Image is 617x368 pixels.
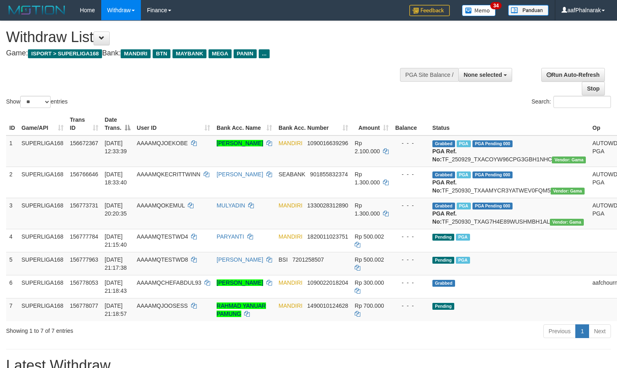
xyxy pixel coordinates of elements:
[137,256,188,263] span: AAAAMQTESTWD8
[18,167,67,198] td: SUPERLIGA168
[395,233,426,241] div: - - -
[355,279,384,286] span: Rp 300.000
[18,198,67,229] td: SUPERLIGA168
[432,280,455,287] span: Grabbed
[105,302,127,317] span: [DATE] 21:18:57
[307,233,348,240] span: Copy 1820011023751 to clipboard
[105,233,127,248] span: [DATE] 21:15:40
[6,324,251,335] div: Showing 1 to 7 of 7 entries
[6,298,18,321] td: 7
[541,68,605,82] a: Run Auto-Refresh
[279,302,302,309] span: MANDIRI
[6,275,18,298] td: 6
[456,257,470,264] span: Marked by aafmalik
[432,148,457,163] b: PGA Ref. No:
[217,279,263,286] a: [PERSON_NAME]
[6,135,18,167] td: 1
[472,140,513,147] span: PGA Pending
[137,233,188,240] span: AAAAMQTESTWD4
[153,49,170,58] span: BTN
[279,279,302,286] span: MANDIRI
[395,170,426,178] div: - - -
[279,140,302,146] span: MANDIRI
[508,5,549,16] img: panduan.png
[351,112,392,135] th: Amount: activate to sort column ascending
[234,49,257,58] span: PANIN
[279,202,302,209] span: MANDIRI
[18,252,67,275] td: SUPERLIGA168
[355,256,384,263] span: Rp 500.002
[6,252,18,275] td: 5
[121,49,151,58] span: MANDIRI
[292,256,324,263] span: Copy 7201258507 to clipboard
[6,198,18,229] td: 3
[400,68,458,82] div: PGA Site Balance /
[432,234,454,241] span: Pending
[105,171,127,186] span: [DATE] 18:33:40
[259,49,270,58] span: ...
[395,302,426,310] div: - - -
[432,203,455,209] span: Grabbed
[6,112,18,135] th: ID
[392,112,429,135] th: Balance
[589,324,611,338] a: Next
[70,140,98,146] span: 156672367
[429,167,589,198] td: TF_250930_TXAAMYCR3YATWEV0FQM5
[310,171,348,178] span: Copy 901855832374 to clipboard
[457,203,471,209] span: Marked by aafsengchandara
[105,256,127,271] span: [DATE] 21:17:38
[432,140,455,147] span: Grabbed
[575,324,589,338] a: 1
[355,140,380,154] span: Rp 2.100.000
[105,140,127,154] span: [DATE] 12:33:39
[105,279,127,294] span: [DATE] 21:18:43
[462,5,496,16] img: Button%20Memo.svg
[582,82,605,95] a: Stop
[432,171,455,178] span: Grabbed
[432,210,457,225] b: PGA Ref. No:
[553,96,611,108] input: Search:
[209,49,232,58] span: MEGA
[395,256,426,264] div: - - -
[217,171,263,178] a: [PERSON_NAME]
[552,157,586,163] span: Vendor URL: https://trx31.1velocity.biz
[67,112,102,135] th: Trans ID: activate to sort column ascending
[137,279,202,286] span: AAAAMQCHEFABDUL93
[432,179,457,194] b: PGA Ref. No:
[543,324,576,338] a: Previous
[6,4,68,16] img: MOTION_logo.png
[70,233,98,240] span: 156777784
[217,202,245,209] a: MULYADIN
[28,49,102,58] span: ISPORT > SUPERLIGA168
[70,171,98,178] span: 156766646
[429,112,589,135] th: Status
[490,2,501,9] span: 34
[395,139,426,147] div: - - -
[464,72,502,78] span: None selected
[6,167,18,198] td: 2
[432,257,454,264] span: Pending
[456,234,470,241] span: Marked by aafmalik
[217,256,263,263] a: [PERSON_NAME]
[217,302,266,317] a: RAHMAD YANUAR PAMUNG
[137,202,185,209] span: AAAAMQOKEMUL
[429,135,589,167] td: TF_250929_TXACOYW96CPG3GBH1NHC
[472,171,513,178] span: PGA Pending
[18,275,67,298] td: SUPERLIGA168
[6,229,18,252] td: 4
[18,298,67,321] td: SUPERLIGA168
[307,140,348,146] span: Copy 1090016639296 to clipboard
[457,171,471,178] span: Marked by aafheankoy
[105,202,127,217] span: [DATE] 20:20:35
[551,188,585,195] span: Vendor URL: https://trx31.1velocity.biz
[472,203,513,209] span: PGA Pending
[217,140,263,146] a: [PERSON_NAME]
[355,233,384,240] span: Rp 500.002
[102,112,134,135] th: Date Trans.: activate to sort column descending
[355,302,384,309] span: Rp 700.000
[70,202,98,209] span: 156773731
[6,29,403,45] h1: Withdraw List
[355,202,380,217] span: Rp 1.300.000
[137,140,188,146] span: AAAAMQJOEKOBE
[18,229,67,252] td: SUPERLIGA168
